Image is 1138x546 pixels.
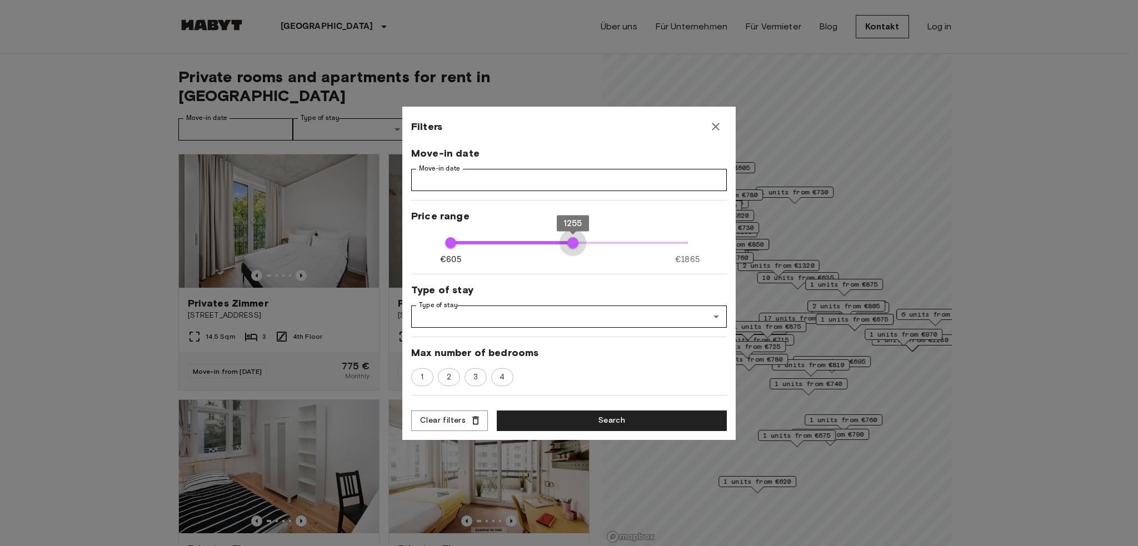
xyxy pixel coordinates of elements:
[438,368,460,386] div: 2
[465,368,487,386] div: 3
[497,410,727,431] button: Search
[411,147,727,160] span: Move-in date
[411,346,727,359] span: Max number of bedrooms
[419,300,458,310] label: Type of stay
[493,372,511,383] span: 4
[411,368,433,386] div: 1
[415,372,430,383] span: 1
[411,120,442,133] span: Filters
[411,209,727,223] span: Price range
[563,218,582,228] span: 1255
[411,410,488,431] button: Clear filters
[419,164,460,173] label: Move-in date
[411,169,727,191] input: Choose date
[440,254,461,266] span: €605
[411,283,727,297] span: Type of stay
[491,368,513,386] div: 4
[441,372,457,383] span: 2
[675,254,700,266] span: €1865
[467,372,484,383] span: 3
